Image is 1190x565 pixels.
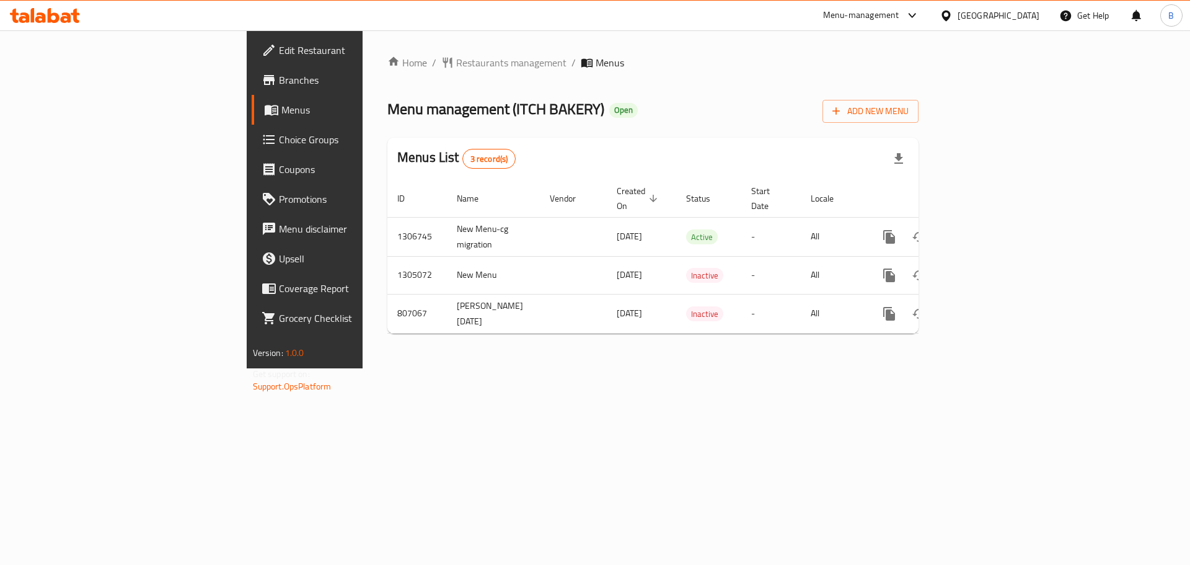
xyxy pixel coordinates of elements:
span: [DATE] [617,228,642,244]
a: Grocery Checklist [252,303,446,333]
div: Total records count [462,149,516,169]
td: All [801,256,865,294]
span: Menus [281,102,436,117]
td: New Menu [447,256,540,294]
span: Get support on: [253,366,310,382]
span: B [1168,9,1174,22]
span: Promotions [279,192,436,207]
span: Name [457,191,495,206]
button: Change Status [904,222,934,252]
span: Restaurants management [456,55,566,70]
span: Inactive [686,307,723,321]
div: Export file [884,144,914,174]
span: [DATE] [617,305,642,321]
span: Choice Groups [279,132,436,147]
td: All [801,294,865,333]
td: [PERSON_NAME][DATE] [447,294,540,333]
button: more [875,299,904,329]
span: Add New Menu [832,104,909,119]
a: Upsell [252,244,446,274]
a: Menu disclaimer [252,214,446,244]
span: ID [397,191,421,206]
td: New Menu-cg migration [447,217,540,256]
a: Coupons [252,154,446,184]
th: Actions [865,180,1003,218]
span: Grocery Checklist [279,311,436,326]
td: - [741,256,801,294]
a: Menus [252,95,446,125]
span: Coverage Report [279,281,436,296]
div: Active [686,229,718,244]
button: more [875,222,904,252]
span: Menu management ( ITCH BAKERY ) [387,95,604,123]
div: Inactive [686,306,723,321]
li: / [571,55,576,70]
span: 1.0.0 [285,345,304,361]
span: [DATE] [617,267,642,283]
span: Upsell [279,251,436,266]
span: 3 record(s) [463,153,516,165]
span: Start Date [751,184,786,213]
span: Inactive [686,269,723,283]
span: Version: [253,345,283,361]
a: Edit Restaurant [252,35,446,65]
div: Open [609,103,638,118]
td: - [741,217,801,256]
span: Coupons [279,162,436,177]
td: - [741,294,801,333]
div: [GEOGRAPHIC_DATA] [958,9,1039,22]
td: All [801,217,865,256]
a: Support.OpsPlatform [253,378,332,394]
div: Menu-management [823,8,899,23]
span: Menu disclaimer [279,221,436,236]
nav: breadcrumb [387,55,919,70]
span: Created On [617,184,661,213]
a: Promotions [252,184,446,214]
span: Menus [596,55,624,70]
span: Active [686,230,718,244]
a: Restaurants management [441,55,566,70]
button: Change Status [904,260,934,290]
button: more [875,260,904,290]
h2: Menus List [397,148,516,169]
span: Vendor [550,191,592,206]
span: Status [686,191,726,206]
span: Branches [279,73,436,87]
span: Edit Restaurant [279,43,436,58]
span: Locale [811,191,850,206]
a: Coverage Report [252,274,446,303]
span: Open [609,105,638,115]
button: Add New Menu [822,100,919,123]
button: Change Status [904,299,934,329]
table: enhanced table [387,180,1003,334]
a: Branches [252,65,446,95]
a: Choice Groups [252,125,446,154]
